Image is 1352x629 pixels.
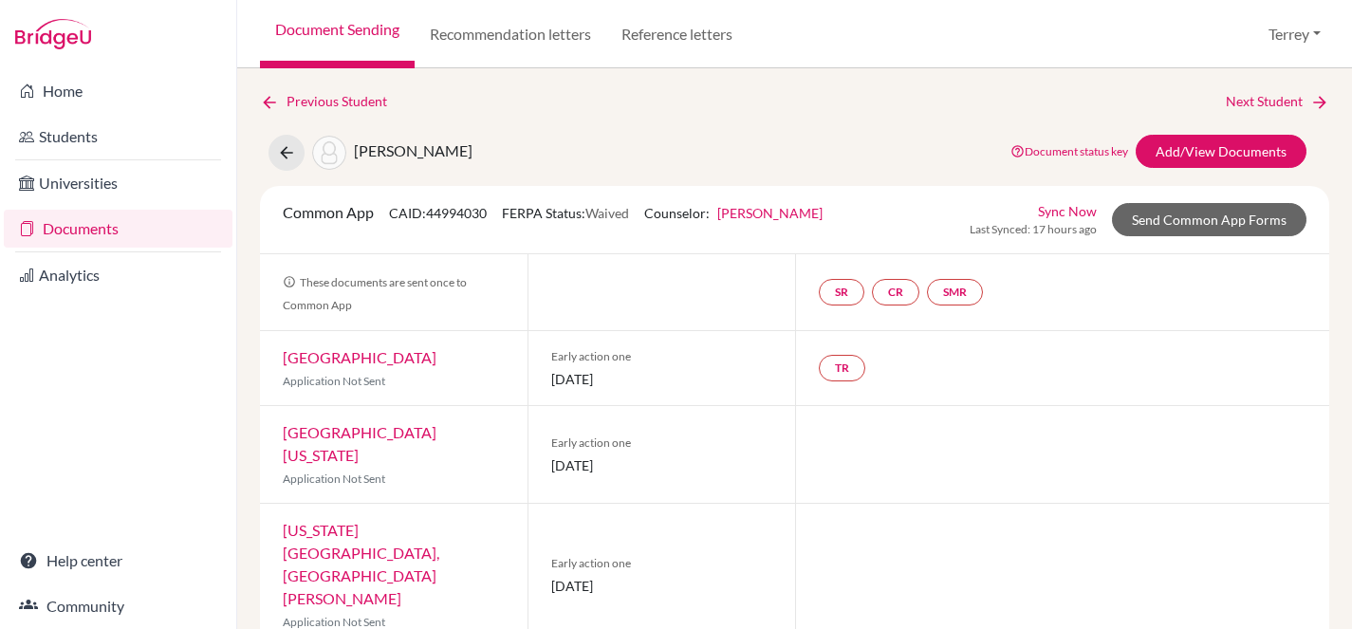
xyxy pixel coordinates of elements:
[4,164,232,202] a: Universities
[4,542,232,580] a: Help center
[551,369,772,389] span: [DATE]
[283,203,374,221] span: Common App
[4,587,232,625] a: Community
[927,279,983,305] a: SMR
[283,348,436,366] a: [GEOGRAPHIC_DATA]
[644,205,823,221] span: Counselor:
[283,275,467,312] span: These documents are sent once to Common App
[1226,91,1329,112] a: Next Student
[283,423,436,464] a: [GEOGRAPHIC_DATA][US_STATE]
[551,435,772,452] span: Early action one
[970,221,1097,238] span: Last Synced: 17 hours ago
[1010,144,1128,158] a: Document status key
[4,118,232,156] a: Students
[354,141,472,159] span: [PERSON_NAME]
[1112,203,1306,236] a: Send Common App Forms
[4,210,232,248] a: Documents
[551,348,772,365] span: Early action one
[1260,16,1329,52] button: Terrey
[502,205,629,221] span: FERPA Status:
[283,521,439,607] a: [US_STATE][GEOGRAPHIC_DATA], [GEOGRAPHIC_DATA][PERSON_NAME]
[1038,201,1097,221] a: Sync Now
[4,256,232,294] a: Analytics
[819,279,864,305] a: SR
[283,374,385,388] span: Application Not Sent
[15,19,91,49] img: Bridge-U
[585,205,629,221] span: Waived
[283,472,385,486] span: Application Not Sent
[4,72,232,110] a: Home
[1136,135,1306,168] a: Add/View Documents
[389,205,487,221] span: CAID: 44994030
[551,555,772,572] span: Early action one
[283,615,385,629] span: Application Not Sent
[551,455,772,475] span: [DATE]
[260,91,402,112] a: Previous Student
[551,576,772,596] span: [DATE]
[819,355,865,381] a: TR
[717,205,823,221] a: [PERSON_NAME]
[872,279,919,305] a: CR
